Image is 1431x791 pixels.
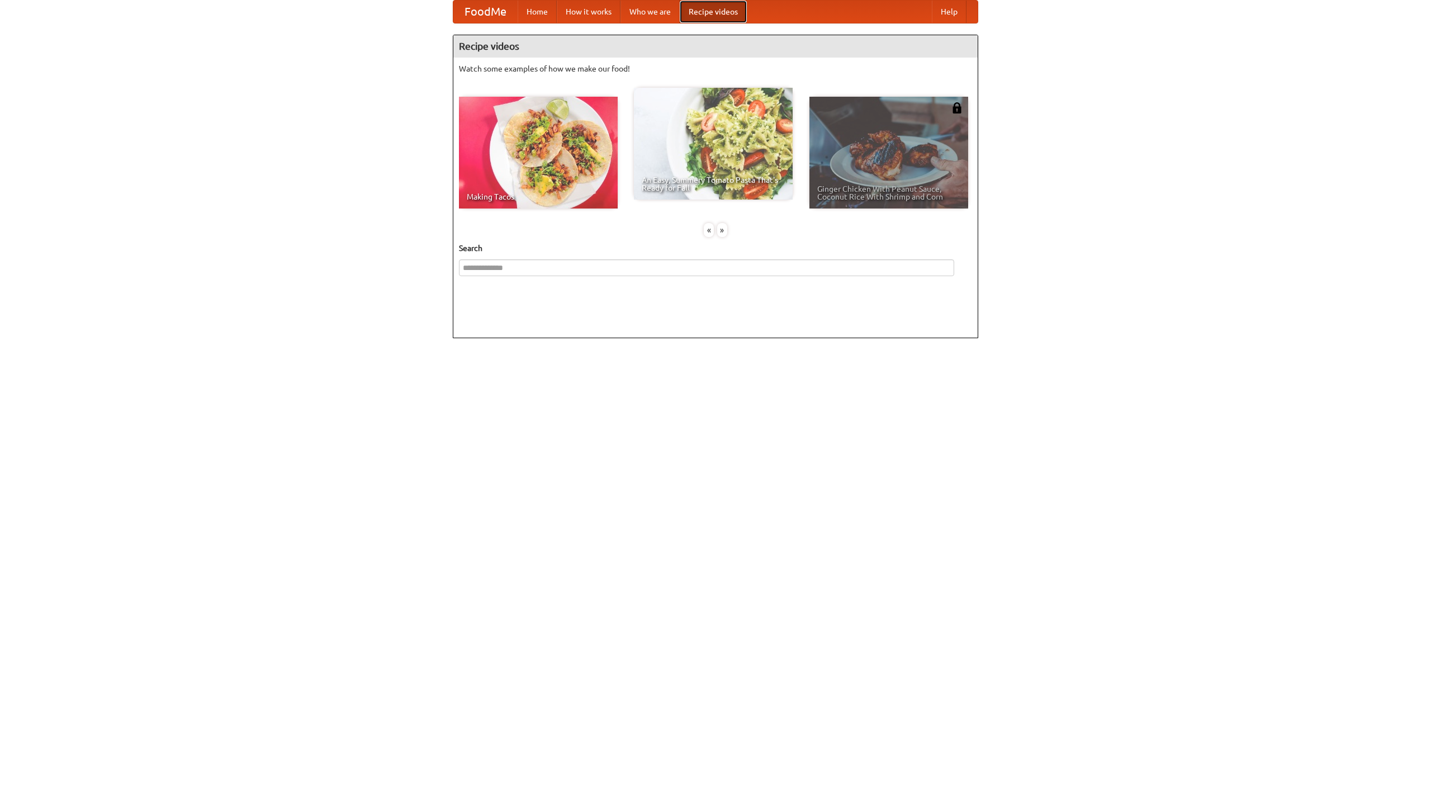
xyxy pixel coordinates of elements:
h4: Recipe videos [453,35,978,58]
span: An Easy, Summery Tomato Pasta That's Ready for Fall [642,176,785,192]
div: » [717,223,727,237]
a: How it works [557,1,620,23]
div: « [704,223,714,237]
a: Help [932,1,966,23]
p: Watch some examples of how we make our food! [459,63,972,74]
a: Home [518,1,557,23]
span: Making Tacos [467,193,610,201]
a: Who we are [620,1,680,23]
a: Making Tacos [459,97,618,209]
h5: Search [459,243,972,254]
img: 483408.png [951,102,963,113]
a: FoodMe [453,1,518,23]
a: An Easy, Summery Tomato Pasta That's Ready for Fall [634,88,793,200]
a: Recipe videos [680,1,747,23]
